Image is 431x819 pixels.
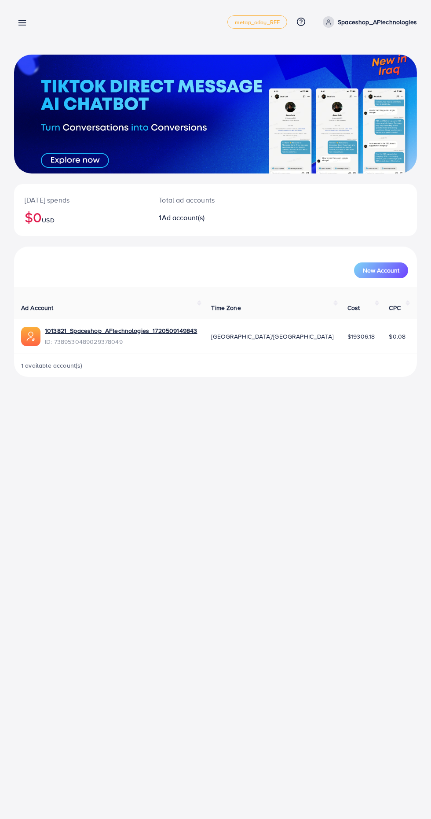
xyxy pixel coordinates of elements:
span: [GEOGRAPHIC_DATA]/[GEOGRAPHIC_DATA] [211,332,333,341]
a: metap_oday_REF [227,15,287,29]
span: $19306.18 [347,332,375,341]
span: $0.08 [389,332,405,341]
span: Time Zone [211,303,241,312]
h2: $0 [25,209,138,225]
a: Spaceshop_AFtechnologies [319,16,417,28]
span: Cost [347,303,360,312]
span: Ad Account [21,303,54,312]
span: ID: 7389530489029378049 [45,337,197,346]
button: New Account [354,262,408,278]
a: 1013821_Spaceshop_AFtechnologies_1720509149843 [45,326,197,335]
h2: 1 [159,214,238,222]
span: 1 available account(s) [21,361,83,370]
span: Ad account(s) [162,213,205,222]
iframe: Chat [394,779,424,812]
span: USD [42,216,54,225]
p: [DATE] spends [25,195,138,205]
img: ic-ads-acc.e4c84228.svg [21,327,40,346]
p: Spaceshop_AFtechnologies [338,17,417,27]
span: CPC [389,303,400,312]
span: metap_oday_REF [235,19,280,25]
p: Total ad accounts [159,195,238,205]
span: New Account [363,267,399,273]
